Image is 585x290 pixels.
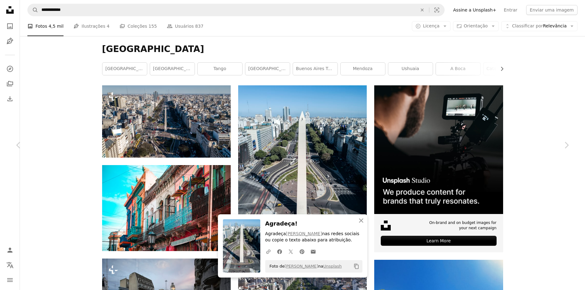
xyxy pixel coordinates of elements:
[238,85,367,257] img: carros na estrada perto de edifícios da cidade durante o dia
[374,85,503,214] img: file-1715652217532-464736461acbimage
[296,245,308,258] a: Compartilhar no Pinterest
[429,4,444,16] button: Pesquisa visual
[195,23,204,30] span: 837
[323,264,342,269] a: Unsplash
[102,205,231,211] a: edifício de concreto azul e marrom sob o céu azul durante o dia
[150,63,195,75] a: [GEOGRAPHIC_DATA], [GEOGRAPHIC_DATA]
[388,63,433,75] a: Ushuaia
[274,245,285,258] a: Compartilhar no Facebook
[265,219,362,228] h3: Agradeça!
[436,63,480,75] a: A boca
[167,16,204,36] a: Usuários 837
[4,244,16,256] a: Entrar / Cadastrar-se
[512,23,543,28] span: Classificar por
[4,20,16,32] a: Fotos
[4,274,16,286] button: Menu
[4,35,16,47] a: Ilustrações
[107,23,110,30] span: 4
[27,4,445,16] form: Pesquise conteúdo visual em todo o site
[4,63,16,75] a: Explorar
[293,63,337,75] a: Buenos Aires Tango
[102,165,231,251] img: edifício de concreto azul e marrom sob o céu azul durante o dia
[374,85,503,252] a: On-brand and on budget images for your next campaignLearn More
[500,5,521,15] a: Entrar
[548,115,585,175] a: Próximo
[102,44,503,55] h1: [GEOGRAPHIC_DATA]
[412,21,450,31] button: Licença
[341,63,385,75] a: Mendoza
[73,16,110,36] a: Ilustrações 4
[426,220,496,231] span: On-brand and on budget images for your next campaign
[267,261,342,271] span: Foto de na
[4,78,16,90] a: Coleções
[450,5,500,15] a: Assine a Unsplash+
[453,21,499,31] button: Orientação
[423,23,439,28] span: Licença
[415,4,429,16] button: Limpar
[484,63,528,75] a: Cataratas do [GEOGRAPHIC_DATA]
[526,5,578,15] button: Enviar uma imagem
[102,85,231,158] img: Uma vista aérea da paisagem urbana de Buenos Aires, Argentina, sobre a Avenida 9 De Julio em fren...
[464,23,488,28] span: Orientação
[149,23,157,30] span: 155
[285,264,318,269] a: [PERSON_NAME]
[4,259,16,271] button: Idioma
[512,23,567,29] span: Relevância
[4,93,16,105] a: Histórico de downloads
[245,63,290,75] a: [GEOGRAPHIC_DATA]
[351,261,362,272] button: Copiar para a área de transferência
[381,221,391,231] img: file-1631678316303-ed18b8b5cb9cimage
[501,21,578,31] button: Classificar porRelevância
[120,16,157,36] a: Coleções 155
[198,63,242,75] a: tango
[102,63,147,75] a: [GEOGRAPHIC_DATA]
[102,119,231,124] a: Uma vista aérea da paisagem urbana de Buenos Aires, Argentina, sobre a Avenida 9 De Julio em fren...
[381,236,496,246] div: Learn More
[286,231,322,236] a: [PERSON_NAME]
[285,245,296,258] a: Compartilhar no Twitter
[28,4,38,16] button: Pesquise na Unsplash
[496,63,503,75] button: rolar lista para a direita
[238,168,367,174] a: carros na estrada perto de edifícios da cidade durante o dia
[308,245,319,258] a: Compartilhar por e-mail
[265,231,362,243] p: Agradeça nas redes sociais ou copie o texto abaixo para atribuição.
